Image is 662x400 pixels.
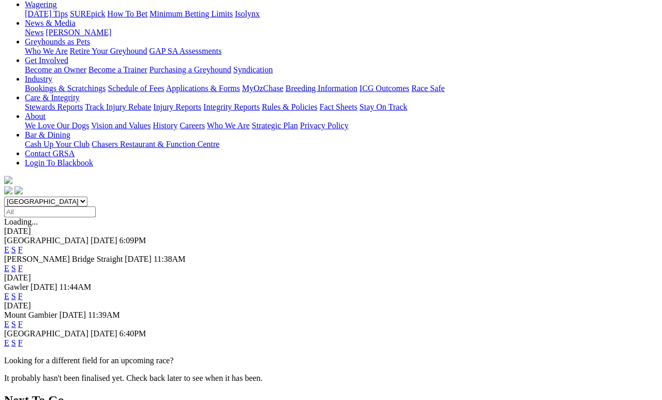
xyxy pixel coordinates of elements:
[359,84,409,93] a: ICG Outcomes
[25,84,658,93] div: Industry
[207,121,250,130] a: Who We Are
[14,186,23,195] img: twitter.svg
[242,84,283,93] a: MyOzChase
[4,206,96,217] input: Select date
[4,176,12,184] img: logo-grsa-white.png
[4,292,9,301] a: E
[88,65,147,74] a: Become a Trainer
[233,65,273,74] a: Syndication
[11,245,16,254] a: S
[153,102,201,111] a: Injury Reports
[25,121,89,130] a: We Love Our Dogs
[25,28,43,37] a: News
[25,65,658,75] div: Get Involved
[108,84,164,93] a: Schedule of Fees
[25,158,93,167] a: Login To Blackbook
[92,140,219,149] a: Chasers Restaurant & Function Centre
[119,236,146,245] span: 6:09PM
[125,255,152,263] span: [DATE]
[70,9,105,18] a: SUREpick
[149,47,222,55] a: GAP SA Assessments
[149,65,231,74] a: Purchasing a Greyhound
[4,245,9,254] a: E
[25,37,90,46] a: Greyhounds as Pets
[262,102,318,111] a: Rules & Policies
[25,47,658,56] div: Greyhounds as Pets
[25,47,68,55] a: Who We Are
[153,121,177,130] a: History
[25,75,52,83] a: Industry
[4,236,88,245] span: [GEOGRAPHIC_DATA]
[203,102,260,111] a: Integrity Reports
[25,140,89,149] a: Cash Up Your Club
[18,292,23,301] a: F
[4,264,9,273] a: E
[320,102,357,111] a: Fact Sheets
[11,320,16,329] a: S
[4,329,88,338] span: [GEOGRAPHIC_DATA]
[4,227,658,236] div: [DATE]
[11,338,16,347] a: S
[25,149,74,158] a: Contact GRSA
[25,121,658,130] div: About
[85,102,151,111] a: Track Injury Rebate
[25,130,70,139] a: Bar & Dining
[154,255,186,263] span: 11:38AM
[31,283,57,291] span: [DATE]
[25,28,658,37] div: News & Media
[4,217,38,226] span: Loading...
[25,93,80,102] a: Care & Integrity
[11,292,16,301] a: S
[25,19,76,27] a: News & Media
[25,84,106,93] a: Bookings & Scratchings
[25,102,83,111] a: Stewards Reports
[119,329,146,338] span: 6:40PM
[252,121,298,130] a: Strategic Plan
[4,255,123,263] span: [PERSON_NAME] Bridge Straight
[18,320,23,329] a: F
[25,65,86,74] a: Become an Owner
[18,245,23,254] a: F
[59,310,86,319] span: [DATE]
[166,84,240,93] a: Applications & Forms
[25,56,68,65] a: Get Involved
[285,84,357,93] a: Breeding Information
[4,283,28,291] span: Gawler
[108,9,148,18] a: How To Bet
[4,356,658,365] p: Looking for a different field for an upcoming race?
[4,273,658,283] div: [DATE]
[46,28,111,37] a: [PERSON_NAME]
[149,9,233,18] a: Minimum Betting Limits
[25,9,68,18] a: [DATE] Tips
[88,310,120,319] span: 11:39AM
[18,338,23,347] a: F
[4,374,263,382] partial: It probably hasn't been finalised yet. Check back later to see when it has been.
[411,84,444,93] a: Race Safe
[4,301,658,310] div: [DATE]
[300,121,349,130] a: Privacy Policy
[359,102,407,111] a: Stay On Track
[4,338,9,347] a: E
[4,310,57,319] span: Mount Gambier
[91,121,151,130] a: Vision and Values
[91,329,117,338] span: [DATE]
[179,121,205,130] a: Careers
[25,9,658,19] div: Wagering
[25,140,658,149] div: Bar & Dining
[70,47,147,55] a: Retire Your Greyhound
[4,186,12,195] img: facebook.svg
[59,283,92,291] span: 11:44AM
[25,112,46,121] a: About
[18,264,23,273] a: F
[4,320,9,329] a: E
[235,9,260,18] a: Isolynx
[11,264,16,273] a: S
[91,236,117,245] span: [DATE]
[25,102,658,112] div: Care & Integrity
